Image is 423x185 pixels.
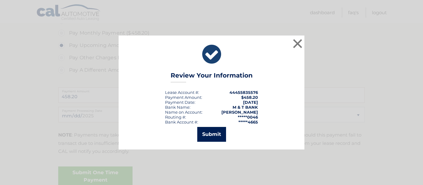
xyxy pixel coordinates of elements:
span: Payment Date [165,100,194,105]
button: Submit [197,127,226,142]
button: × [291,37,304,50]
div: Bank Account #: [165,120,198,124]
div: Name on Account: [165,110,203,115]
div: Lease Account #: [165,90,199,95]
strong: [PERSON_NAME] [221,110,258,115]
div: Routing #: [165,115,186,120]
div: Bank Name: [165,105,190,110]
span: $458.20 [241,95,258,100]
h3: Review Your Information [171,72,253,82]
strong: 44455835576 [229,90,258,95]
div: : [165,100,195,105]
span: [DATE] [243,100,258,105]
strong: M & T BANK [233,105,258,110]
div: Payment Amount: [165,95,202,100]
